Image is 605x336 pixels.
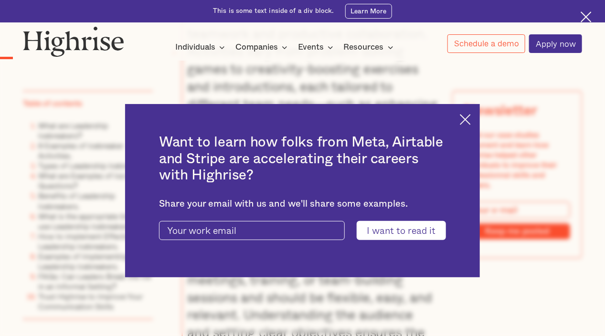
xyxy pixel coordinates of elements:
a: Apply now [529,34,582,53]
img: Cross icon [460,114,471,125]
a: Learn More [345,4,392,19]
img: Cross icon [581,11,592,22]
div: Individuals [175,42,215,53]
a: Schedule a demo [447,34,525,53]
h2: Want to learn how folks from Meta, Airtable and Stripe are accelerating their careers with Highrise? [159,134,446,183]
div: Resources [344,42,396,53]
div: Events [298,42,336,53]
form: current-ascender-blog-article-modal-form [159,221,446,240]
div: Companies [235,42,278,53]
div: Individuals [175,42,228,53]
div: Share your email with us and we'll share some examples. [159,199,446,210]
img: Highrise logo [23,26,124,57]
div: Events [298,42,324,53]
input: I want to read it [357,221,446,240]
div: Resources [344,42,384,53]
div: This is some text inside of a div block. [213,7,334,16]
input: Your work email [159,221,345,240]
div: Companies [235,42,290,53]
